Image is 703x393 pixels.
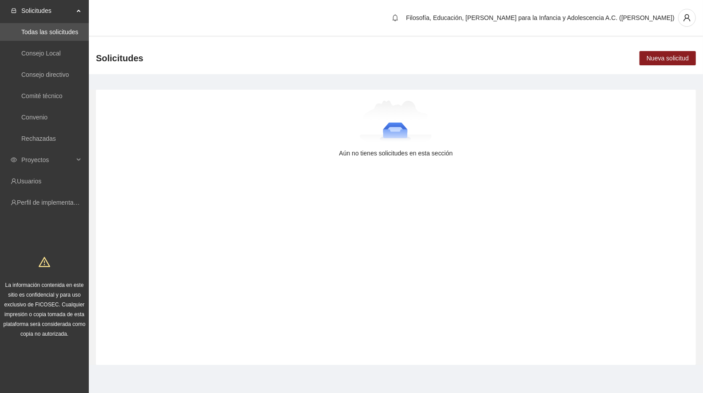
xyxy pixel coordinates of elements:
span: Solicitudes [21,2,74,20]
span: Proyectos [21,151,74,169]
span: user [679,14,695,22]
a: Perfil de implementadora [17,199,86,206]
span: bell [389,14,402,21]
a: Rechazadas [21,135,56,142]
a: Usuarios [17,178,41,185]
a: Consejo Local [21,50,61,57]
a: Convenio [21,114,48,121]
span: Solicitudes [96,51,143,65]
button: bell [388,11,402,25]
span: warning [39,256,50,268]
button: Nueva solicitud [639,51,696,65]
button: user [678,9,696,27]
a: Consejo directivo [21,71,69,78]
span: La información contenida en este sitio es confidencial y para uso exclusivo de FICOSEC. Cualquier... [4,282,86,337]
span: Filosofía, Educación, [PERSON_NAME] para la Infancia y Adolescencia A.C. ([PERSON_NAME]) [406,14,675,21]
a: Todas las solicitudes [21,28,78,36]
span: inbox [11,8,17,14]
span: Nueva solicitud [647,53,689,63]
img: Aún no tienes solicitudes en esta sección [360,100,432,145]
div: Aún no tienes solicitudes en esta sección [110,148,682,158]
a: Comité técnico [21,92,63,99]
span: eye [11,157,17,163]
